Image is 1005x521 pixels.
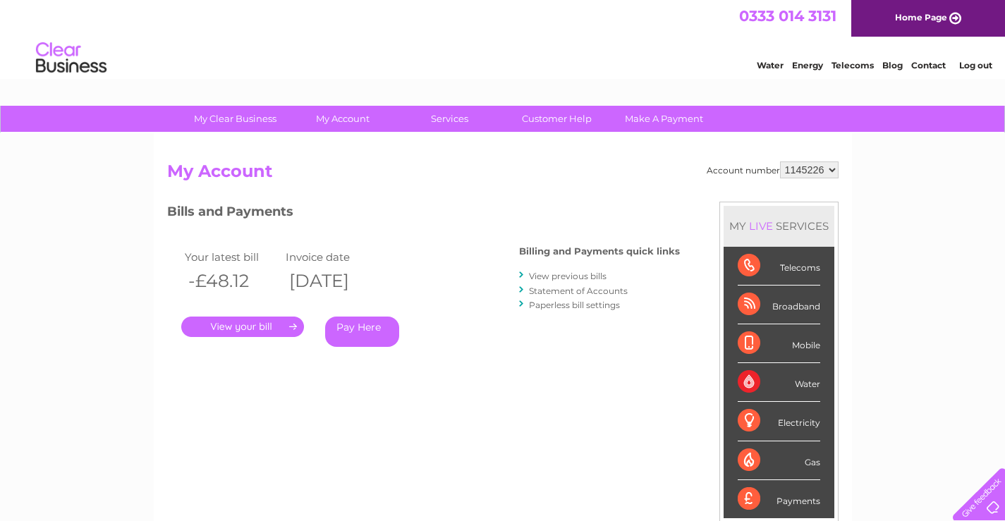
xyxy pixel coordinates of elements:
img: logo.png [35,37,107,80]
a: 0333 014 3131 [739,7,836,25]
a: Pay Here [325,317,399,347]
a: Energy [792,60,823,71]
a: View previous bills [529,271,607,281]
td: Your latest bill [181,247,283,266]
a: Services [391,106,508,132]
a: Telecoms [832,60,874,71]
h3: Bills and Payments [167,202,680,226]
a: . [181,317,304,337]
div: Clear Business is a trading name of Verastar Limited (registered in [GEOGRAPHIC_DATA] No. 3667643... [170,8,836,68]
div: Payments [738,480,820,518]
div: Mobile [738,324,820,363]
div: Water [738,363,820,402]
div: Broadband [738,286,820,324]
div: MY SERVICES [724,206,834,246]
div: Account number [707,161,839,178]
a: Blog [882,60,903,71]
a: Customer Help [499,106,615,132]
th: [DATE] [282,266,384,295]
a: Statement of Accounts [529,286,628,296]
div: Telecoms [738,247,820,286]
div: Electricity [738,402,820,441]
a: Paperless bill settings [529,300,620,310]
a: My Clear Business [177,106,293,132]
a: Contact [911,60,946,71]
a: Water [757,60,784,71]
a: Make A Payment [606,106,722,132]
div: Gas [738,441,820,480]
h4: Billing and Payments quick links [519,246,680,257]
a: Log out [959,60,992,71]
td: Invoice date [282,247,384,266]
div: LIVE [746,219,776,233]
a: My Account [284,106,401,132]
h2: My Account [167,161,839,188]
th: -£48.12 [181,266,283,295]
